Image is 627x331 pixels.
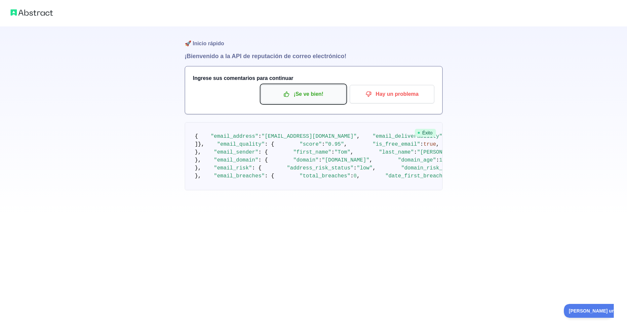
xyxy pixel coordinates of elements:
span: 10999 [439,157,455,163]
span: { [195,133,198,139]
span: "domain" [293,157,319,163]
span: "Tom" [334,149,350,155]
font: Éxito [422,129,432,136]
span: : [350,173,354,179]
span: : [414,149,417,155]
span: "date_first_breached" [385,173,452,179]
span: : [354,165,357,171]
img: Logotipo abstracto [11,8,53,17]
span: "address_risk_status" [287,165,354,171]
span: "email_quality" [217,141,265,147]
span: : { [252,165,261,171]
span: "total_breaches" [299,173,350,179]
span: : { [265,173,274,179]
span: true [423,141,436,147]
h3: Ingrese sus comentarios para continuar [193,74,434,82]
span: "email_address" [211,133,258,139]
span: : { [258,149,268,155]
span: 0 [354,173,357,179]
span: "first_name" [293,149,331,155]
span: : [322,141,325,147]
span: : [331,149,334,155]
span: : { [265,141,274,147]
font: Hay un problema [376,89,419,99]
span: "domain_risk_status" [401,165,465,171]
h1: 🚀 Inicio rápido [185,26,443,52]
span: , [357,173,360,179]
span: "0.95" [325,141,344,147]
span: : [436,157,439,163]
span: "email_risk" [214,165,252,171]
button: Hay un problema [350,85,434,103]
span: "domain_age" [398,157,436,163]
span: : [258,133,262,139]
span: , [370,157,373,163]
span: , [372,165,376,171]
span: "email_sender" [214,149,258,155]
span: : { [258,157,268,163]
span: "last_name" [379,149,414,155]
span: , [344,141,347,147]
span: "[PERSON_NAME]" [417,149,465,155]
span: "score" [299,141,322,147]
span: "[EMAIL_ADDRESS][DOMAIN_NAME]" [261,133,357,139]
span: "email_deliverability" [372,133,442,139]
span: "low" [357,165,372,171]
iframe: Toggle Customer Support [564,304,614,318]
span: , [350,149,354,155]
span: "[DOMAIN_NAME]" [322,157,370,163]
h1: ¡Bienvenido a la API de reputación de correo electrónico! [185,52,443,61]
span: : [420,141,423,147]
button: ¡Se ve bien! [261,85,346,103]
span: : [319,157,322,163]
span: "is_free_email" [372,141,420,147]
span: "email_domain" [214,157,258,163]
span: "email_breaches" [214,173,265,179]
font: ¡Se ve bien! [294,89,324,99]
span: , [436,141,439,147]
span: , [357,133,360,139]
